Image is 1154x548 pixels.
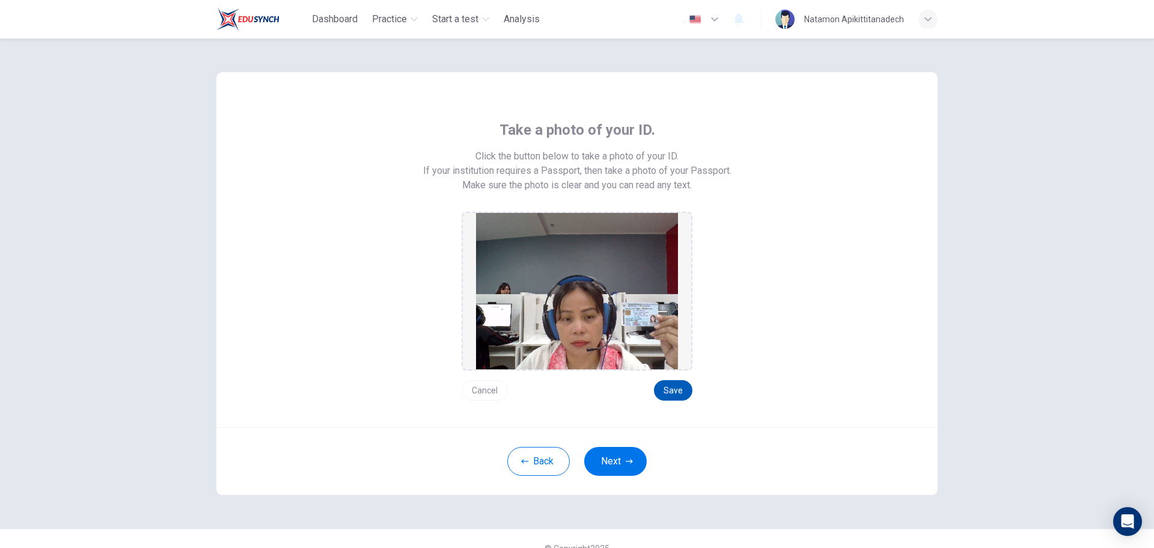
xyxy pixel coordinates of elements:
span: Practice [372,12,407,26]
a: Train Test logo [216,7,307,31]
span: Take a photo of your ID. [499,120,655,140]
div: Natamon Apikittitanadech [804,12,904,26]
span: Make sure the photo is clear and you can read any text. [462,178,692,192]
button: Cancel [462,380,508,401]
button: Back [507,447,570,476]
img: Profile picture [775,10,795,29]
span: Click the button below to take a photo of your ID. If your institution requires a Passport, then ... [423,149,731,178]
span: Analysis [504,12,540,26]
button: Analysis [499,8,545,30]
button: Dashboard [307,8,362,30]
img: Train Test logo [216,7,279,31]
span: Dashboard [312,12,358,26]
button: Next [584,447,647,476]
span: Start a test [432,12,478,26]
img: preview screemshot [476,213,678,369]
img: en [688,15,703,24]
button: Start a test [427,8,494,30]
button: Practice [367,8,423,30]
div: Open Intercom Messenger [1113,507,1142,536]
button: Save [654,380,692,401]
